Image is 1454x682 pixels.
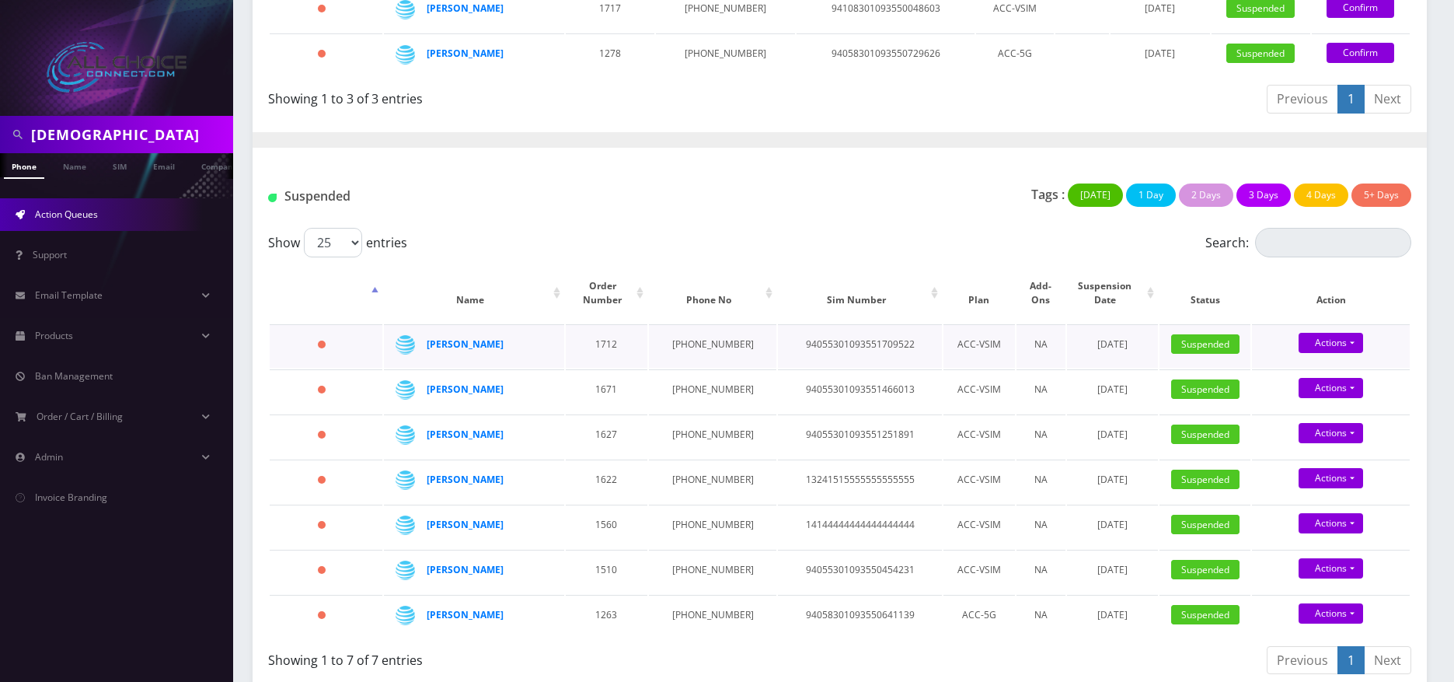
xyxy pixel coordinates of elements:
[1171,605,1240,624] span: Suspended
[566,460,647,503] td: 1622
[427,608,504,621] a: [PERSON_NAME]
[1205,228,1411,257] label: Search:
[1364,646,1411,675] a: Next
[1294,184,1348,207] button: 4 Days
[943,460,1015,503] td: ACC-VSIM
[649,414,776,458] td: [PHONE_NUMBER]
[778,369,941,413] td: 94055301093551466013
[976,33,1054,77] td: ACC-5G
[1111,33,1209,77] td: [DATE]
[1067,414,1158,458] td: [DATE]
[778,505,941,548] td: 14144444444444444444
[427,518,504,531] a: [PERSON_NAME]
[1267,85,1338,114] a: Previous
[649,550,776,593] td: [PHONE_NUMBER]
[1327,43,1394,63] a: Confirm
[1159,264,1250,323] th: Status
[1068,184,1123,207] button: [DATE]
[1337,646,1365,675] a: 1
[1126,184,1176,207] button: 1 Day
[656,33,795,77] td: [PHONE_NUMBER]
[778,264,941,323] th: Sim Number: activate to sort column ascending
[33,248,67,261] span: Support
[566,369,647,413] td: 1671
[35,208,98,221] span: Action Queues
[649,369,776,413] td: [PHONE_NUMBER]
[1171,515,1240,534] span: Suspended
[778,414,941,458] td: 94055301093551251891
[1024,378,1058,401] div: NA
[943,369,1015,413] td: ACC-VSIM
[1024,513,1058,537] div: NA
[943,505,1015,548] td: ACC-VSIM
[427,383,504,396] strong: [PERSON_NAME]
[943,264,1015,323] th: Plan
[566,505,647,548] td: 1560
[1299,333,1363,353] a: Actions
[427,563,504,576] a: [PERSON_NAME]
[1299,558,1363,579] a: Actions
[1031,185,1065,204] p: Tags :
[1016,264,1065,323] th: Add-Ons
[1067,369,1158,413] td: [DATE]
[268,189,633,204] h1: Suspended
[105,153,134,177] a: SIM
[1179,184,1233,207] button: 2 Days
[1252,264,1410,323] th: Action
[1299,378,1363,398] a: Actions
[1067,505,1158,548] td: [DATE]
[649,264,776,323] th: Phone No: activate to sort column ascending
[145,153,183,177] a: Email
[943,595,1015,638] td: ACC-5G
[1067,264,1158,323] th: Suspension Date: activate to sort column ascending
[1171,379,1240,399] span: Suspended
[778,595,941,638] td: 94058301093550641139
[1299,603,1363,624] a: Actions
[35,369,113,383] span: Ban Management
[427,338,504,351] a: [PERSON_NAME]
[797,33,975,77] td: 94058301093550729626
[427,2,504,15] a: [PERSON_NAME]
[1299,423,1363,443] a: Actions
[1067,324,1158,368] td: [DATE]
[37,410,123,423] span: Order / Cart / Billing
[268,228,407,257] label: Show entries
[1364,85,1411,114] a: Next
[270,264,382,323] th: : activate to sort column descending
[35,289,103,302] span: Email Template
[1024,558,1058,582] div: NA
[1226,44,1295,63] span: Suspended
[649,324,776,368] td: [PHONE_NUMBER]
[35,329,73,342] span: Products
[566,324,647,368] td: 1712
[1067,550,1158,593] td: [DATE]
[1299,513,1363,533] a: Actions
[943,324,1015,368] td: ACC-VSIM
[649,595,776,638] td: [PHONE_NUMBER]
[4,153,44,179] a: Phone
[35,450,63,463] span: Admin
[55,153,94,177] a: Name
[1067,460,1158,503] td: [DATE]
[566,33,655,77] td: 1278
[47,42,187,93] img: All Choice Connect
[566,264,647,323] th: Order Number: activate to sort column ascending
[778,550,941,593] td: 94055301093550454231
[649,505,776,548] td: [PHONE_NUMBER]
[1171,560,1240,579] span: Suspended
[566,550,647,593] td: 1510
[1299,468,1363,488] a: Actions
[1024,423,1058,446] div: NA
[427,473,504,486] strong: [PERSON_NAME]
[1171,425,1240,444] span: Suspended
[778,460,941,503] td: 13241515555555555555
[1171,470,1240,489] span: Suspended
[31,120,229,149] input: Search in Company
[268,645,828,670] div: Showing 1 to 7 of 7 entries
[427,47,504,60] a: [PERSON_NAME]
